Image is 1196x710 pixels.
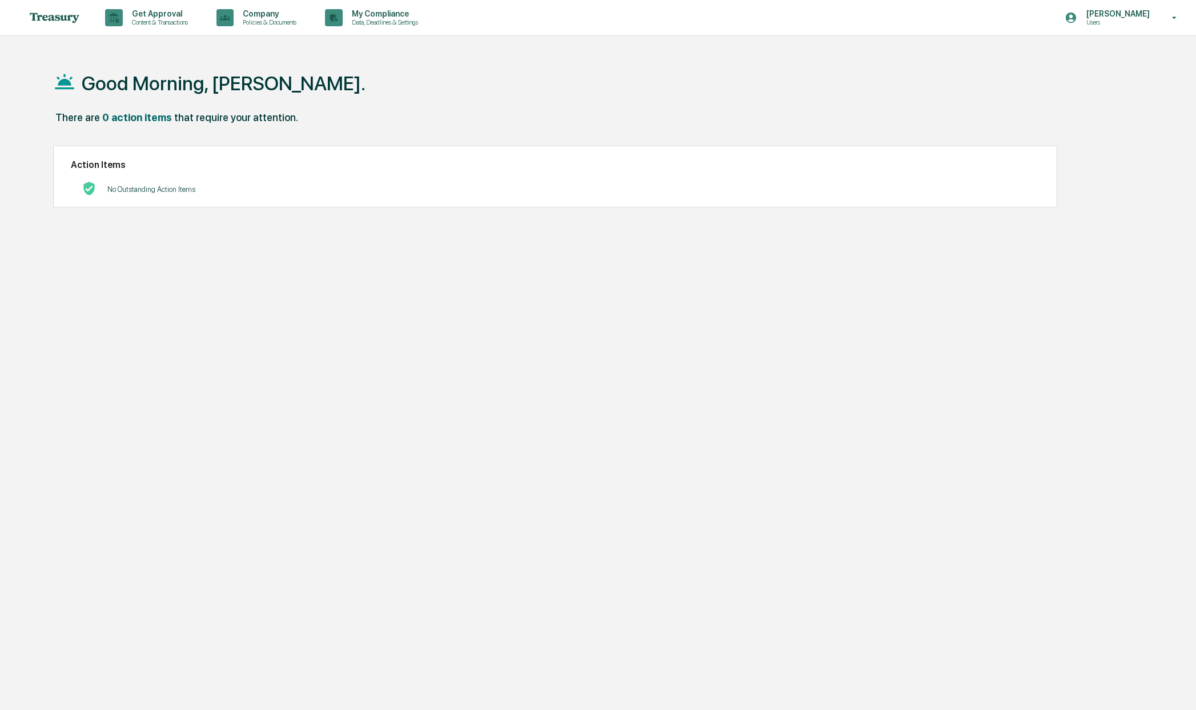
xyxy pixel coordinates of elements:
p: Company [234,9,302,18]
p: Content & Transactions [123,18,194,26]
div: that require your attention. [174,111,298,123]
p: Users [1077,18,1155,26]
p: [PERSON_NAME] [1077,9,1155,18]
p: Policies & Documents [234,18,302,26]
img: No Actions logo [82,182,96,195]
p: Data, Deadlines & Settings [343,18,424,26]
h2: Action Items [71,159,1040,170]
p: No Outstanding Action Items [107,185,195,194]
div: There are [55,111,100,123]
h1: Good Morning, [PERSON_NAME]. [82,72,366,95]
p: My Compliance [343,9,424,18]
p: Get Approval [123,9,194,18]
div: 0 action items [102,111,172,123]
img: logo [27,11,82,25]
